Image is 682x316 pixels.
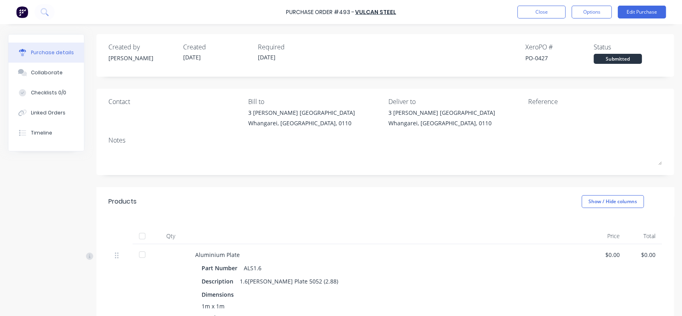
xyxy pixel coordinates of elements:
[8,83,84,103] button: Checklists 0/0
[153,228,189,244] div: Qty
[355,8,396,16] a: Vulcan Steel
[388,97,522,106] div: Deliver to
[183,42,251,52] div: Created
[240,275,338,287] div: 1.6[PERSON_NAME] Plate 5052 (2.88)
[633,251,655,259] div: $0.00
[244,262,261,274] div: ALS1.6
[594,42,662,52] div: Status
[286,8,354,16] div: Purchase Order #493 -
[31,129,52,137] div: Timeline
[528,97,662,106] div: Reference
[590,228,626,244] div: Price
[31,69,63,76] div: Collaborate
[195,251,584,259] div: Aluminium Plate
[31,49,74,56] div: Purchase details
[594,54,642,64] div: Submitted
[108,197,137,206] div: Products
[202,262,244,274] div: Part Number
[525,42,594,52] div: Xero PO #
[388,119,495,127] div: Whangarei, [GEOGRAPHIC_DATA], 0110
[248,119,355,127] div: Whangarei, [GEOGRAPHIC_DATA], 0110
[525,54,594,62] div: PO-0427
[108,54,177,62] div: [PERSON_NAME]
[572,6,612,18] button: Options
[16,6,28,18] img: Factory
[202,290,234,299] span: Dimensions
[618,6,666,18] button: Edit Purchase
[582,195,644,208] button: Show / Hide columns
[258,42,326,52] div: Required
[202,302,225,310] span: 1m x 1m
[517,6,566,18] button: Close
[626,228,662,244] div: Total
[388,108,495,117] div: 3 [PERSON_NAME] [GEOGRAPHIC_DATA]
[108,97,242,106] div: Contact
[248,108,355,117] div: 3 [PERSON_NAME] [GEOGRAPHIC_DATA]
[8,63,84,83] button: Collaborate
[597,251,620,259] div: $0.00
[31,109,65,116] div: Linked Orders
[202,275,240,287] div: Description
[108,42,177,52] div: Created by
[8,123,84,143] button: Timeline
[108,135,662,145] div: Notes
[8,103,84,123] button: Linked Orders
[8,43,84,63] button: Purchase details
[31,89,66,96] div: Checklists 0/0
[248,97,382,106] div: Bill to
